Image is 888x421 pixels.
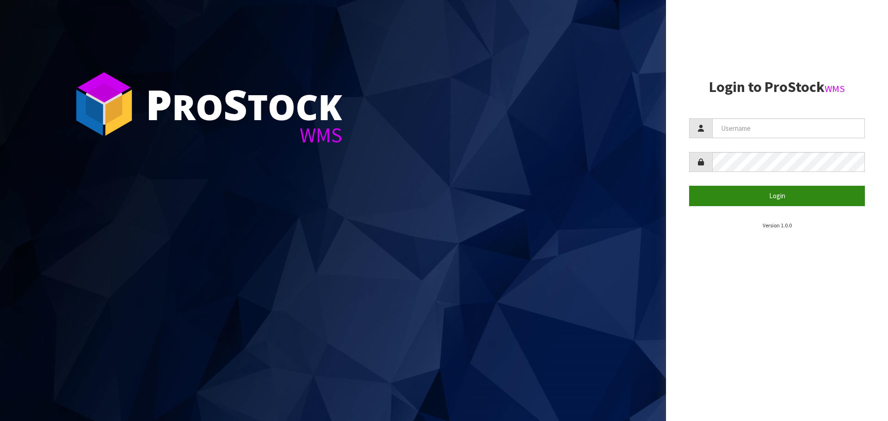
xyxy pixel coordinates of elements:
[146,125,342,146] div: WMS
[69,69,139,139] img: ProStock Cube
[763,222,792,229] small: Version 1.0.0
[689,186,865,206] button: Login
[146,76,172,132] span: P
[223,76,247,132] span: S
[825,83,845,95] small: WMS
[689,79,865,95] h2: Login to ProStock
[712,118,865,138] input: Username
[146,83,342,125] div: ro tock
